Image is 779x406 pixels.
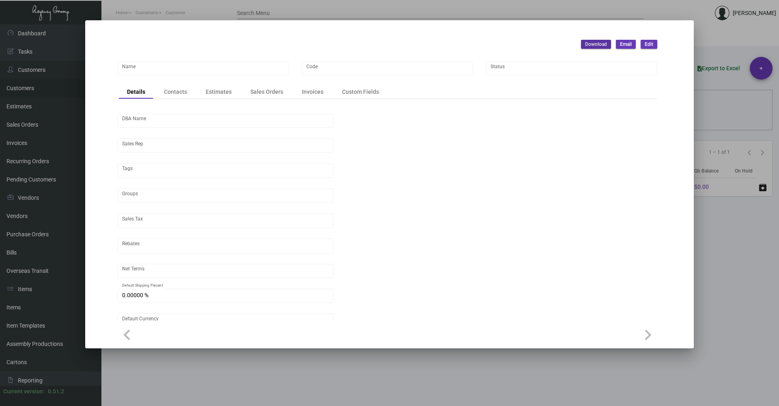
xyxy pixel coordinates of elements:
button: Edit [641,40,657,49]
div: Sales Orders [250,88,283,96]
div: Current version: [3,387,45,396]
div: 0.51.2 [48,387,64,396]
button: Download [581,40,611,49]
span: Download [585,41,607,48]
div: Details [127,88,145,96]
button: Email [616,40,636,49]
span: Email [620,41,632,48]
span: Edit [645,41,653,48]
div: Estimates [206,88,232,96]
div: Invoices [302,88,323,96]
div: Contacts [164,88,187,96]
div: Custom Fields [342,88,379,96]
